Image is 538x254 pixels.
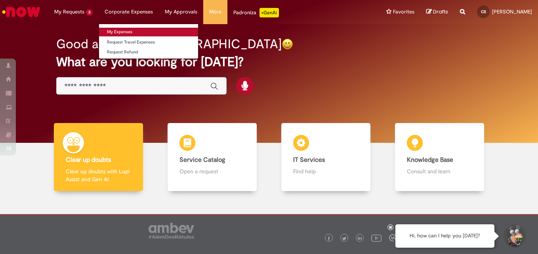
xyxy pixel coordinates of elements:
b: Clear up doubts [66,156,111,164]
a: Request Travel Expenses [99,38,198,47]
span: 3 [86,9,93,16]
img: logo_footer_linkedin.png [358,236,362,241]
img: logo_footer_ambev_rotulo_gray.png [149,223,194,239]
span: Drafts [433,8,448,15]
p: Clear up doubts with Lupi Assist and Gen AI [66,167,131,183]
b: Knowledge Base [407,156,453,164]
a: Request Refund [99,48,198,57]
img: happy-face.png [282,38,293,50]
b: IT Services [293,156,325,164]
a: Service Catalog Open a request [155,123,269,191]
span: My Requests [54,8,84,16]
h2: Good afternoon, [GEOGRAPHIC_DATA] [56,37,282,51]
img: logo_footer_workplace.png [389,234,396,241]
span: CS [481,9,486,14]
div: Hi, how can I help you [DATE]? [395,224,494,248]
span: Favorites [393,8,414,16]
img: logo_footer_youtube.png [371,233,382,243]
ul: Corporate Expenses [99,24,198,59]
p: Open a request [179,167,245,175]
img: logo_footer_facebook.png [327,237,331,241]
h2: What are you looking for [DATE]? [56,55,482,69]
div: Padroniza [233,8,279,17]
b: Service Catalog [179,156,225,164]
p: Consult and learn [407,167,472,175]
span: My Approvals [165,8,197,16]
button: Start Support Conversation [502,224,526,248]
img: logo_footer_twitter.png [342,237,346,241]
span: [PERSON_NAME] [492,8,532,15]
img: ServiceNow [1,4,42,20]
a: Knowledge Base Consult and learn [383,123,496,191]
span: More [209,8,221,16]
span: Corporate Expenses [105,8,153,16]
a: Clear up doubts Clear up doubts with Lupi Assist and Gen AI [42,123,155,191]
p: +GenAi [259,8,279,17]
p: Find help [293,167,359,175]
a: My Expenses [99,28,198,36]
a: IT Services Find help [269,123,383,191]
a: Drafts [426,8,448,16]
